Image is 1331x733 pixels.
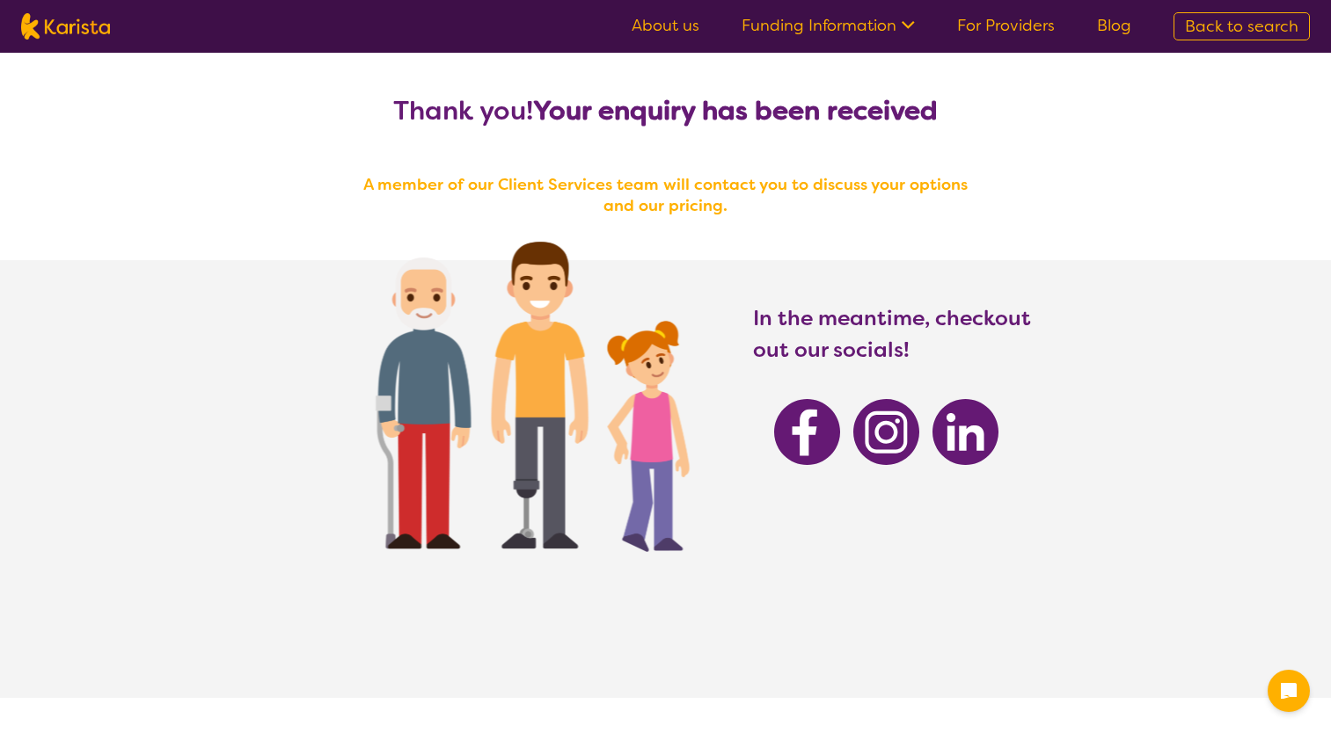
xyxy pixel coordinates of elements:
img: Karista provider enquiry success [323,197,727,584]
span: Back to search [1185,16,1298,37]
img: Karista Linkedin [932,399,998,465]
a: Back to search [1174,12,1310,40]
a: Funding Information [742,15,915,36]
b: Your enquiry has been received [533,93,938,128]
a: About us [632,15,699,36]
img: Karista logo [21,13,110,40]
img: Karista Facebook [774,399,840,465]
h2: Thank you! [349,95,983,127]
img: Karista Instagram [853,399,919,465]
h3: In the meantime, checkout out our socials! [753,302,1033,366]
a: Blog [1097,15,1131,36]
h4: A member of our Client Services team will contact you to discuss your options and our pricing. [349,174,983,216]
a: For Providers [957,15,1055,36]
